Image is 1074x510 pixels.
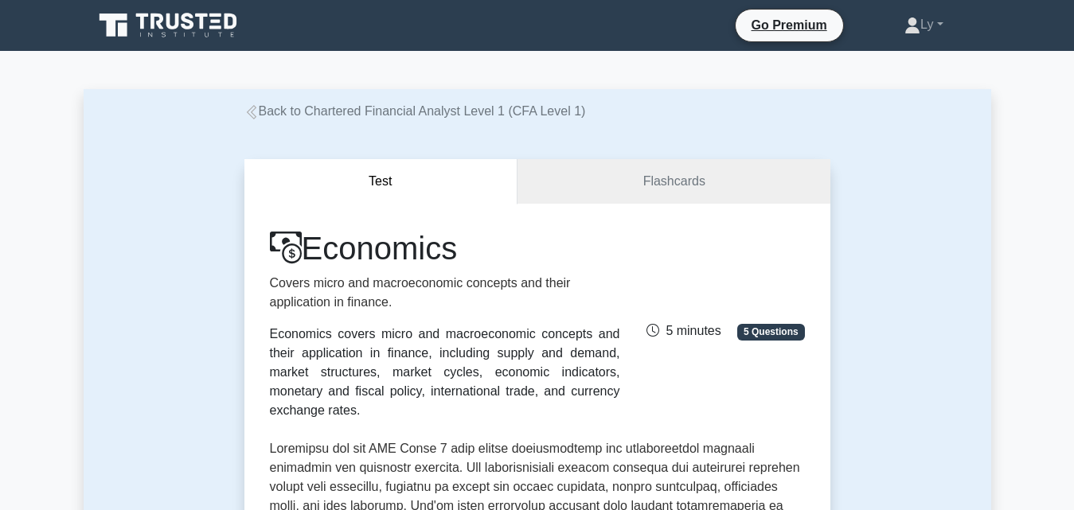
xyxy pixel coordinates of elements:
[270,229,620,267] h1: Economics
[244,104,586,118] a: Back to Chartered Financial Analyst Level 1 (CFA Level 1)
[270,274,620,312] p: Covers micro and macroeconomic concepts and their application in finance.
[646,324,721,337] span: 5 minutes
[517,159,830,204] a: Flashcards
[244,159,518,204] button: Test
[270,325,620,420] div: Economics covers micro and macroeconomic concepts and their application in finance, including sup...
[866,9,981,41] a: Ly
[742,15,837,35] a: Go Premium
[737,324,804,340] span: 5 Questions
